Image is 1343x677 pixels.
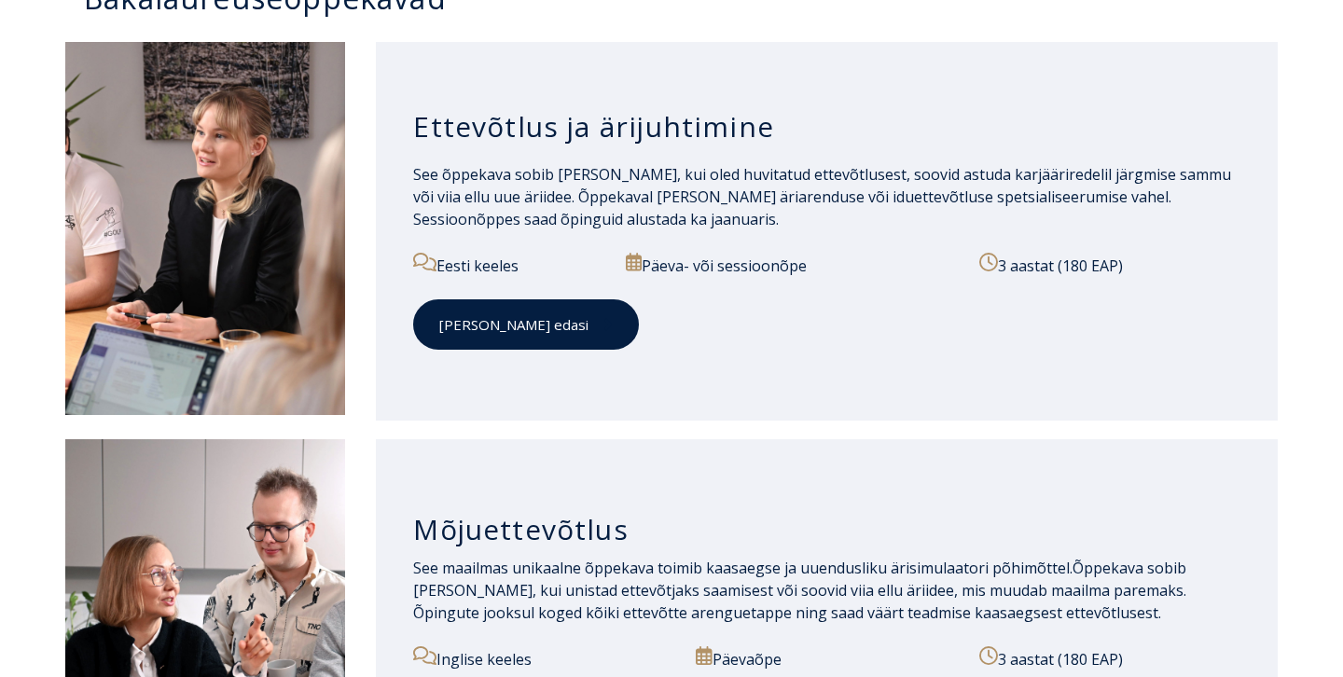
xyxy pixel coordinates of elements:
[413,646,674,670] p: Inglise keeles
[413,299,639,351] a: [PERSON_NAME] edasi
[979,646,1222,670] p: 3 aastat (180 EAP)
[413,558,1073,578] span: See maailmas unikaalne õppekava toimib kaasaegse ja uuendusliku ärisimulaatori põhimõttel.
[413,512,1240,547] h3: Mõjuettevõtlus
[626,253,958,277] p: Päeva- või sessioonõpe
[413,109,1240,145] h3: Ettevõtlus ja ärijuhtimine
[65,42,345,415] img: Ettevõtlus ja ärijuhtimine
[696,646,957,670] p: Päevaõpe
[979,253,1240,277] p: 3 aastat (180 EAP)
[413,253,604,277] p: Eesti keeles
[413,164,1231,229] span: See õppekava sobib [PERSON_NAME], kui oled huvitatud ettevõtlusest, soovid astuda karjääriredelil...
[413,558,1186,623] span: Õppekava sobib [PERSON_NAME], kui unistad ettevõtjaks saamisest või soovid viia ellu äriidee, mis...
